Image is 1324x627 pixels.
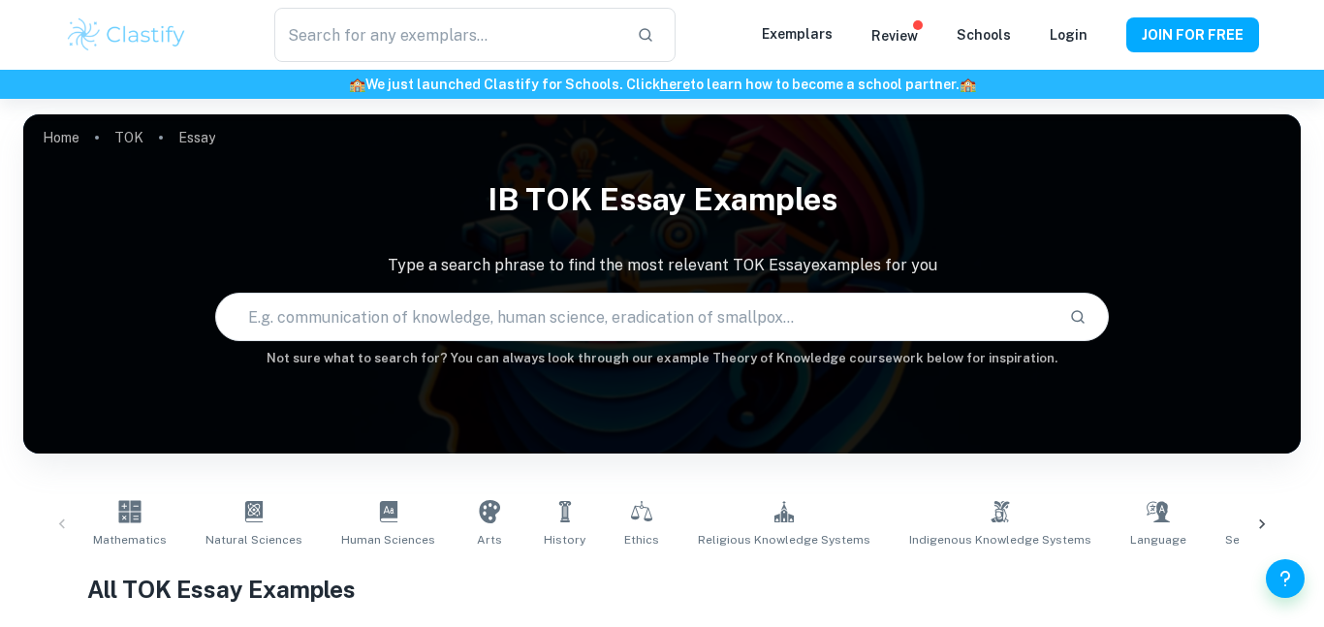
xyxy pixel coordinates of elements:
[23,349,1301,368] h6: Not sure what to search for? You can always look through our example Theory of Knowledge coursewo...
[1266,559,1305,598] button: Help and Feedback
[4,74,1320,95] h6: We just launched Clastify for Schools. Click to learn how to become a school partner.
[114,124,143,151] a: TOK
[178,127,215,148] p: Essay
[624,531,659,549] span: Ethics
[871,25,918,47] p: Review
[216,290,1055,344] input: E.g. communication of knowledge, human science, eradication of smallpox...
[957,27,1011,43] a: Schools
[1050,27,1088,43] a: Login
[93,531,167,549] span: Mathematics
[762,23,833,45] p: Exemplars
[1126,17,1259,52] button: JOIN FOR FREE
[698,531,870,549] span: Religious Knowledge Systems
[87,572,1237,607] h1: All TOK Essay Examples
[23,169,1301,231] h1: IB TOK Essay examples
[205,531,302,549] span: Natural Sciences
[909,531,1091,549] span: Indigenous Knowledge Systems
[660,77,690,92] a: here
[341,531,435,549] span: Human Sciences
[23,254,1301,277] p: Type a search phrase to find the most relevant TOK Essay examples for you
[1061,300,1094,333] button: Search
[960,77,976,92] span: 🏫
[477,531,502,549] span: Arts
[274,8,621,62] input: Search for any exemplars...
[1130,531,1186,549] span: Language
[43,124,79,151] a: Home
[65,16,188,54] img: Clastify logo
[349,77,365,92] span: 🏫
[544,531,585,549] span: History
